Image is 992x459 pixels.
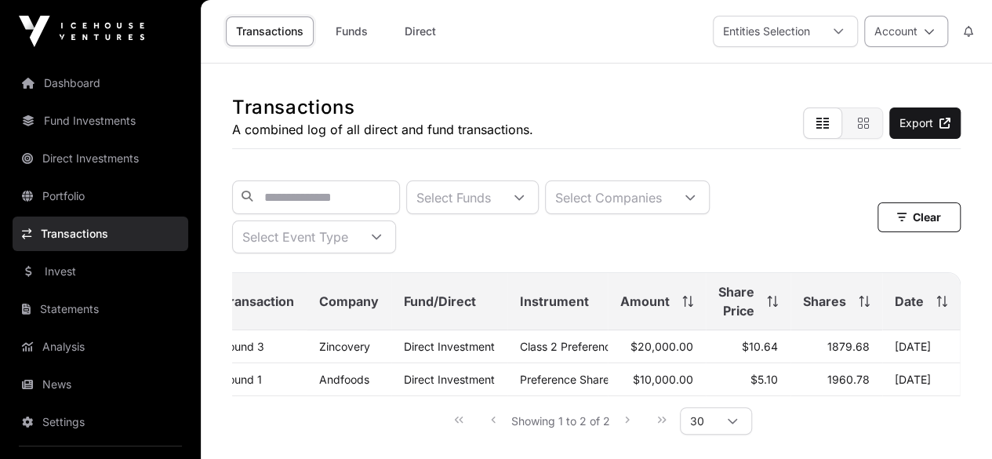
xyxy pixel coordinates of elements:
a: Andfoods [319,373,369,386]
a: Round 1 [221,373,262,386]
h1: Transactions [232,95,533,120]
span: Fund/Direct [404,292,476,311]
span: $10.64 [742,340,778,353]
span: $5.10 [750,373,778,386]
a: News [13,367,188,402]
span: Date [895,292,924,311]
span: Showing 1 to 2 of 2 [511,414,610,428]
span: Share Price [718,282,754,320]
span: Direct Investment [404,373,495,386]
button: Clear [878,202,961,232]
span: Amount [620,292,670,311]
span: Direct Investment [404,340,495,353]
td: [DATE] [882,330,960,363]
td: [DATE] [882,363,960,396]
span: 1879.68 [827,340,870,353]
a: Export [889,107,961,139]
span: Instrument [520,292,589,311]
a: Transactions [13,217,188,251]
span: Transaction [221,292,294,311]
span: Shares [803,292,846,311]
a: Portfolio [13,179,188,213]
a: Analysis [13,330,188,364]
span: Company [319,292,379,311]
iframe: Chat Widget [914,384,992,459]
td: $20,000.00 [608,330,706,363]
div: Select Event Type [233,221,358,253]
span: Class 2 Preference Shares [520,340,656,353]
span: 1960.78 [827,373,870,386]
div: Entities Selection [714,16,819,46]
a: Dashboard [13,66,188,100]
img: Icehouse Ventures Logo [19,16,144,47]
a: Direct [389,16,452,46]
span: Rows per page [681,408,714,434]
a: Statements [13,292,188,326]
a: Invest [13,254,188,289]
a: Fund Investments [13,104,188,138]
a: Funds [320,16,383,46]
button: Account [864,16,948,47]
a: Direct Investments [13,141,188,176]
td: $10,000.00 [608,363,706,396]
span: Preference Shares [520,373,615,386]
a: Settings [13,405,188,439]
div: Select Companies [546,181,671,213]
a: Zincovery [319,340,370,353]
p: A combined log of all direct and fund transactions. [232,120,533,139]
div: Select Funds [407,181,500,213]
a: Transactions [226,16,314,46]
a: Round 3 [221,340,264,353]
